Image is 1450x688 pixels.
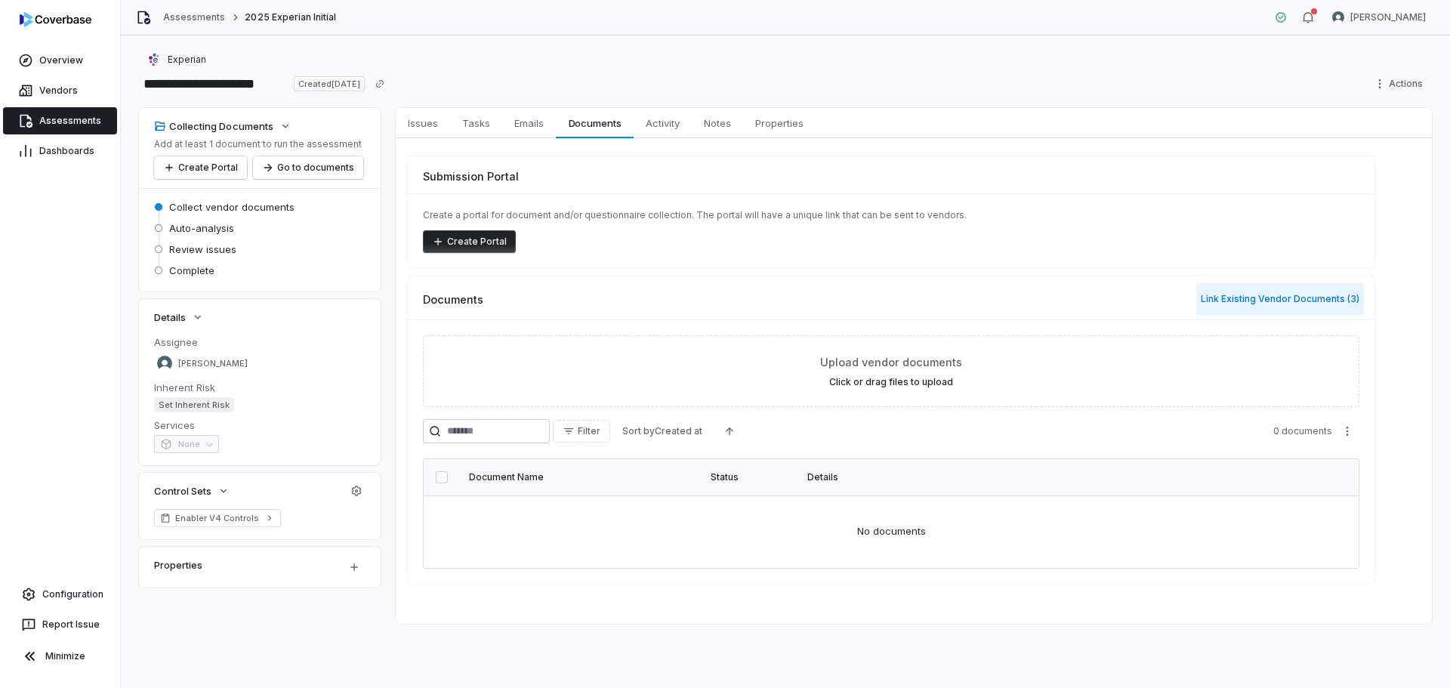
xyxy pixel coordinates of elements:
[154,418,366,432] dt: Services
[142,46,211,73] button: https://experian.com/Experian
[157,356,172,371] img: Brittany Durbin avatar
[20,12,91,27] img: logo-D7KZi-bG.svg
[154,381,366,394] dt: Inherent Risk
[423,292,483,307] span: Documents
[150,477,234,504] button: Control Sets
[3,107,117,134] a: Assessments
[3,77,117,104] a: Vendors
[820,354,962,370] span: Upload vendor documents
[154,310,186,324] span: Details
[508,113,550,133] span: Emails
[169,242,236,256] span: Review issues
[829,376,953,388] label: Click or drag files to upload
[402,113,444,133] span: Issues
[42,619,100,631] span: Report Issue
[423,230,516,253] button: Create Portal
[807,471,1313,483] div: Details
[613,420,711,443] button: Sort byCreated at
[6,581,114,608] a: Configuration
[154,335,366,349] dt: Assignee
[163,11,225,23] a: Assessments
[42,588,103,600] span: Configuration
[45,650,85,662] span: Minimize
[150,113,296,140] button: Collecting Documents
[749,113,810,133] span: Properties
[245,11,336,23] span: 2025 Experian Initial
[1332,11,1344,23] img: Brittany Durbin avatar
[154,156,247,179] button: Create Portal
[3,47,117,74] a: Overview
[640,113,686,133] span: Activity
[39,54,83,66] span: Overview
[294,76,365,91] span: Created [DATE]
[469,471,693,483] div: Document Name
[423,209,1359,221] p: Create a portal for document and/or questionnaire collection. The portal will have a unique link ...
[154,484,211,498] span: Control Sets
[698,113,737,133] span: Notes
[39,85,78,97] span: Vendors
[1350,11,1426,23] span: [PERSON_NAME]
[456,113,496,133] span: Tasks
[39,115,101,127] span: Assessments
[553,420,610,443] button: Filter
[563,113,628,133] span: Documents
[1196,283,1364,315] button: Link Existing Vendor Documents (3)
[169,221,234,235] span: Auto-analysis
[6,611,114,638] button: Report Issue
[178,358,248,369] span: [PERSON_NAME]
[39,145,94,157] span: Dashboards
[1335,420,1359,443] button: More actions
[366,70,393,97] button: Copy link
[154,138,363,150] p: Add at least 1 document to run the assessment
[175,512,260,524] span: Enabler V4 Controls
[424,495,1359,568] td: No documents
[423,168,519,184] span: Submission Portal
[168,54,206,66] span: Experian
[6,641,114,671] button: Minimize
[154,397,234,412] span: Set Inherent Risk
[711,471,789,483] div: Status
[154,509,281,527] a: Enabler V4 Controls
[150,304,208,331] button: Details
[1323,6,1435,29] button: Brittany Durbin avatar[PERSON_NAME]
[169,264,214,277] span: Complete
[723,425,736,437] svg: Ascending
[154,119,273,133] div: Collecting Documents
[714,420,745,443] button: Ascending
[1369,73,1432,95] button: Actions
[578,425,600,437] span: Filter
[1273,425,1332,437] span: 0 documents
[253,156,363,179] button: Go to documents
[3,137,117,165] a: Dashboards
[169,200,295,214] span: Collect vendor documents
